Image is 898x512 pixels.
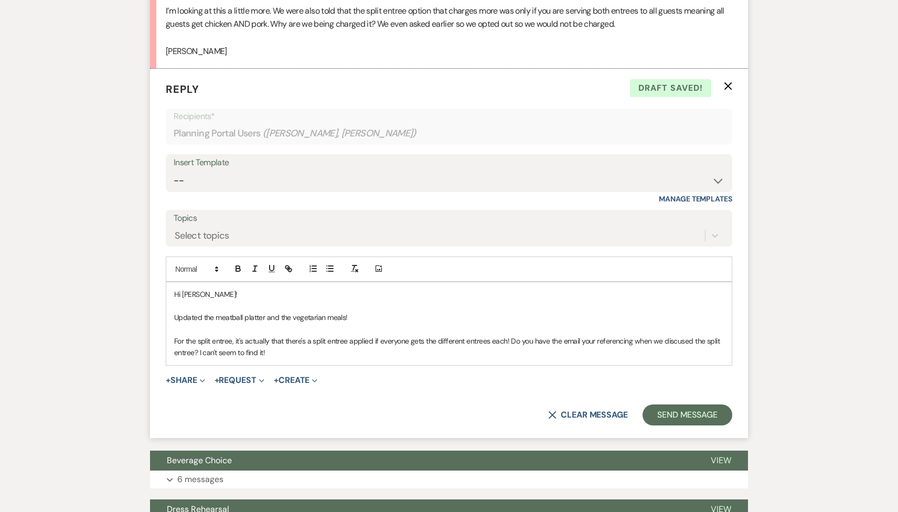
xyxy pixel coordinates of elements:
[166,4,732,31] p: I’m looking at this a little more. We were also told that the split entree option that charges mo...
[630,79,711,97] span: Draft saved!
[167,455,232,466] span: Beverage Choice
[711,455,731,466] span: View
[643,404,732,425] button: Send Message
[166,376,170,385] span: +
[274,376,317,385] button: Create
[166,82,199,96] span: Reply
[174,155,724,170] div: Insert Template
[150,451,694,471] button: Beverage Choice
[177,473,223,486] p: 6 messages
[150,471,748,488] button: 6 messages
[174,312,724,323] p: Updated the meatball platter and the vegetarian meals!
[174,289,724,300] p: Hi [PERSON_NAME]!
[174,211,724,226] label: Topics
[174,335,724,359] p: For the split entree, it's actually that there's a split entree applied if everyone gets the diff...
[548,411,628,419] button: Clear message
[274,376,279,385] span: +
[659,194,732,204] a: Manage Templates
[694,451,748,471] button: View
[175,229,229,243] div: Select topics
[166,376,205,385] button: Share
[166,45,732,58] p: [PERSON_NAME]
[215,376,219,385] span: +
[174,110,724,123] p: Recipients*
[174,123,724,144] div: Planning Portal Users
[263,126,417,141] span: ( [PERSON_NAME], [PERSON_NAME] )
[215,376,264,385] button: Request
